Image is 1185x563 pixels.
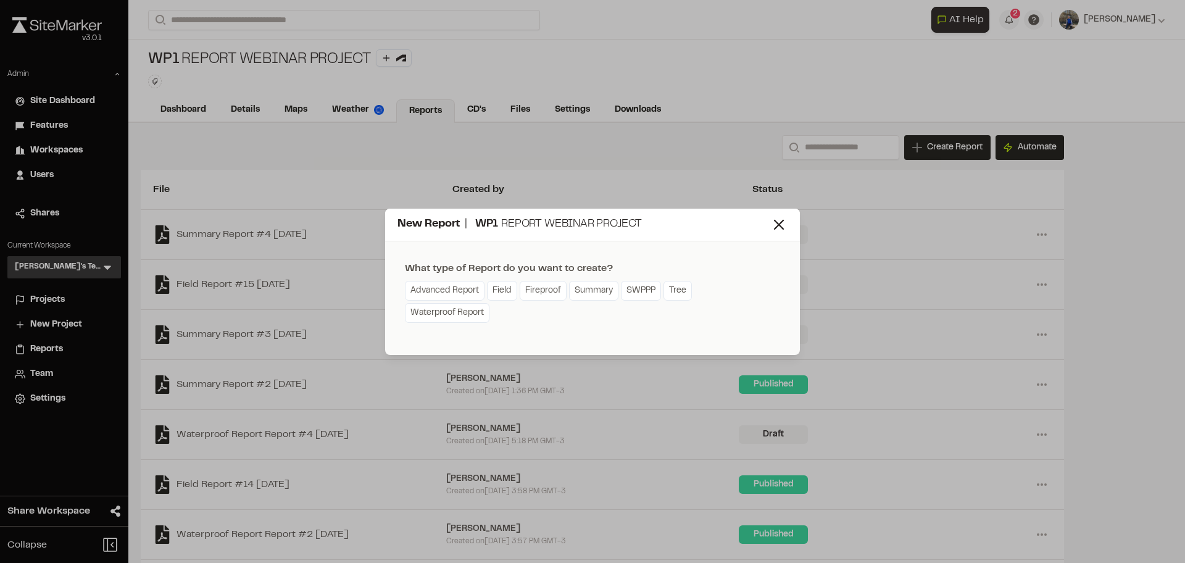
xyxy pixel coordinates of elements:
div: What type of Report do you want to create? [405,261,765,276]
span: Report Webinar Project [501,219,642,229]
div: New Report [397,216,770,233]
span: | [465,219,467,229]
a: Advanced Report [405,281,484,301]
a: SWPPP [621,281,661,301]
a: Tree [663,281,692,301]
a: Waterproof Report [405,303,489,323]
span: WP1 [475,219,498,229]
a: Fireproof [520,281,567,301]
a: Summary [569,281,618,301]
a: Field [487,281,517,301]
